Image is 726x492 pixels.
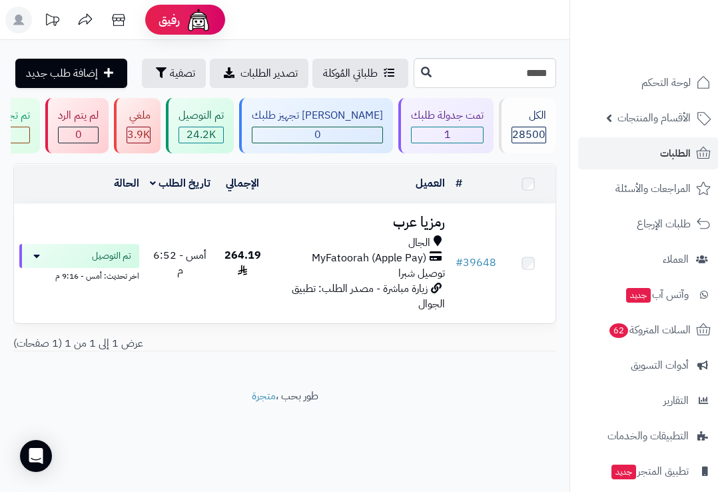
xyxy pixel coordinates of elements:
[637,215,691,233] span: طلبات الإرجاع
[411,108,484,123] div: تمت جدولة طلبك
[578,173,718,205] a: المراجعات والأسئلة
[252,388,276,404] a: متجرة
[512,108,546,123] div: الكل
[92,249,131,263] span: تم التوصيل
[496,98,559,153] a: الكل28500
[610,462,689,481] span: تطبيق المتجر
[660,144,691,163] span: الطلبات
[617,109,691,127] span: الأقسام والمنتجات
[170,65,195,81] span: تصفية
[142,59,206,88] button: تصفية
[58,108,99,123] div: لم يتم الرد
[252,127,382,143] span: 0
[35,7,69,37] a: تحديثات المنصة
[150,175,210,191] a: تاريخ الطلب
[631,356,689,375] span: أدوات التسويق
[408,235,430,251] span: الجال
[456,255,496,271] a: #39648
[609,323,628,338] span: 62
[127,127,150,143] span: 3.9K
[578,243,718,275] a: العملاء
[456,255,463,271] span: #
[15,59,127,88] a: إضافة طلب جديد
[312,251,426,266] span: MyFatoorah (Apple Pay)
[111,98,163,153] a: ملغي 3.9K
[456,175,462,191] a: #
[608,321,691,339] span: السلات المتروكة
[240,65,298,81] span: تصدير الطلبات
[607,427,689,445] span: التطبيقات والخدمات
[323,65,378,81] span: طلباتي المُوكلة
[179,127,223,143] div: 24241
[159,12,180,28] span: رفيق
[398,265,445,281] span: توصيل شبرا
[578,455,718,487] a: تطبيق المتجرجديد
[626,288,651,303] span: جديد
[19,268,139,282] div: اخر تحديث: أمس - 9:16 م
[578,137,718,169] a: الطلبات
[185,7,212,33] img: ai-face.png
[615,179,691,198] span: المراجعات والأسئلة
[396,98,496,153] a: تمت جدولة طلبك 1
[625,285,689,304] span: وآتس آب
[578,420,718,452] a: التطبيقات والخدمات
[236,98,396,153] a: [PERSON_NAME] تجهيز طلبك 0
[252,108,383,123] div: [PERSON_NAME] تجهيز طلبك
[416,175,445,191] a: العميل
[578,314,718,346] a: السلات المتروكة62
[412,127,483,143] span: 1
[226,175,259,191] a: الإجمالي
[179,127,223,143] span: 24.2K
[153,247,206,279] span: أمس - 6:52 م
[663,250,689,269] span: العملاء
[3,336,566,351] div: عرض 1 إلى 1 من 1 (1 صفحات)
[292,281,445,312] span: زيارة مباشرة - مصدر الطلب: تطبيق الجوال
[635,37,713,65] img: logo-2.png
[127,108,151,123] div: ملغي
[312,59,408,88] a: طلباتي المُوكلة
[127,127,150,143] div: 3880
[224,247,261,279] span: 264.19
[611,465,636,479] span: جديد
[641,73,691,92] span: لوحة التحكم
[179,108,224,123] div: تم التوصيل
[578,279,718,311] a: وآتس آبجديد
[114,175,139,191] a: الحالة
[163,98,236,153] a: تم التوصيل 24.2K
[578,208,718,240] a: طلبات الإرجاع
[43,98,111,153] a: لم يتم الرد 0
[663,391,689,410] span: التقارير
[512,127,545,143] span: 28500
[578,385,718,417] a: التقارير
[26,65,98,81] span: إضافة طلب جديد
[578,67,718,99] a: لوحة التحكم
[210,59,308,88] a: تصدير الطلبات
[20,440,52,472] div: Open Intercom Messenger
[59,127,98,143] span: 0
[275,215,445,230] h3: رمزيا عرب
[578,349,718,381] a: أدوات التسويق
